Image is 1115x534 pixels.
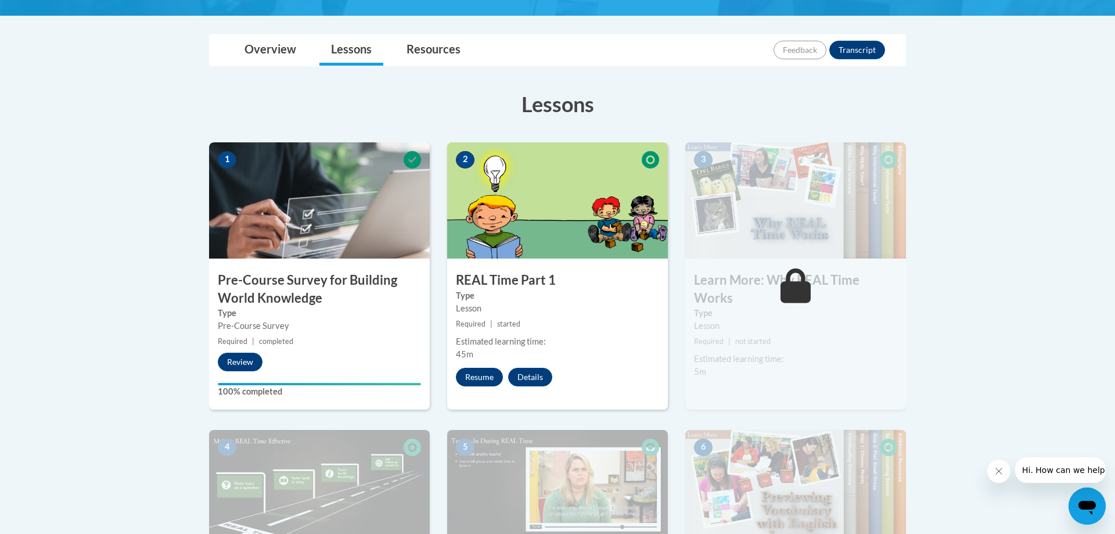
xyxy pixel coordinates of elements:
[694,320,897,332] div: Lesson
[490,320,492,328] span: |
[252,337,254,346] span: |
[685,142,906,259] img: Course Image
[1015,457,1106,483] iframe: Message from company
[218,353,262,371] button: Review
[7,8,94,17] span: Hi. How can we help?
[218,439,236,456] span: 4
[508,368,552,386] button: Details
[1069,488,1106,525] iframe: Button to launch messaging window
[218,320,421,332] div: Pre-Course Survey
[774,41,826,59] button: Feedback
[209,89,906,119] h3: Lessons
[447,142,668,259] img: Course Image
[987,460,1010,483] iframe: Close message
[456,289,659,302] label: Type
[694,337,724,346] span: Required
[395,35,472,66] a: Resources
[218,383,421,385] div: Your progress
[456,368,503,386] button: Resume
[456,320,485,328] span: Required
[694,367,706,377] span: 5m
[456,151,474,169] span: 2
[456,302,659,315] div: Lesson
[694,151,713,169] span: 3
[694,353,897,365] div: Estimated learning time:
[447,271,668,289] h3: REAL Time Part 1
[694,307,897,320] label: Type
[319,35,383,66] a: Lessons
[259,337,293,346] span: completed
[218,385,421,398] label: 100% completed
[209,142,430,259] img: Course Image
[456,335,659,348] div: Estimated learning time:
[694,439,713,456] span: 6
[233,35,308,66] a: Overview
[735,337,771,346] span: not started
[829,41,885,59] button: Transcript
[218,337,247,346] span: Required
[728,337,731,346] span: |
[497,320,520,328] span: started
[456,349,473,359] span: 45m
[685,271,906,307] h3: Learn More: Why REAL Time Works
[456,439,474,456] span: 5
[218,307,421,320] label: Type
[209,271,430,307] h3: Pre-Course Survey for Building World Knowledge
[218,151,236,169] span: 1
